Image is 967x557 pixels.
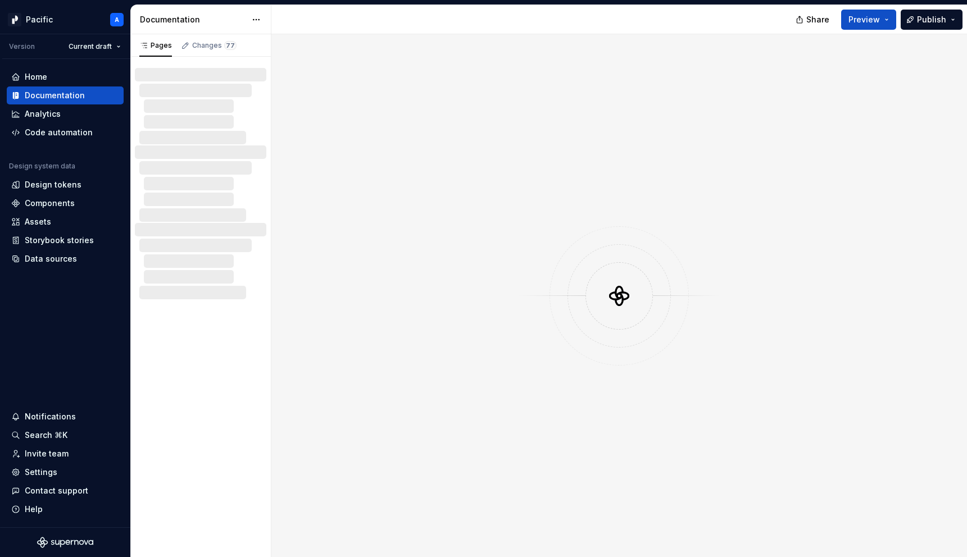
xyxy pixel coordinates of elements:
button: Share [790,10,837,30]
span: 77 [224,41,237,50]
span: Current draft [69,42,112,51]
div: Notifications [25,411,76,422]
button: Search ⌘K [7,426,124,444]
svg: Supernova Logo [37,537,93,548]
a: Documentation [7,86,124,104]
div: Home [25,71,47,83]
button: Help [7,500,124,518]
a: Data sources [7,250,124,268]
div: Code automation [25,127,93,138]
div: Analytics [25,108,61,120]
div: Help [25,504,43,515]
button: PacificA [2,7,128,31]
div: A [115,15,119,24]
a: Code automation [7,124,124,141]
div: Components [25,198,75,209]
a: Settings [7,463,124,481]
button: Contact support [7,482,124,500]
div: Changes [192,41,237,50]
div: Version [9,42,35,51]
a: Assets [7,213,124,231]
button: Publish [901,10,963,30]
div: Invite team [25,448,69,459]
button: Notifications [7,408,124,426]
span: Preview [848,14,880,25]
div: Documentation [25,90,85,101]
img: 8d0dbd7b-a897-4c39-8ca0-62fbda938e11.png [8,13,21,26]
div: Pacific [26,14,53,25]
div: Settings [25,467,57,478]
span: Publish [917,14,946,25]
button: Current draft [63,39,126,54]
div: Storybook stories [25,235,94,246]
div: Assets [25,216,51,227]
a: Components [7,194,124,212]
button: Preview [841,10,896,30]
a: Storybook stories [7,231,124,249]
a: Home [7,68,124,86]
span: Share [806,14,829,25]
a: Analytics [7,105,124,123]
div: Data sources [25,253,77,264]
a: Design tokens [7,176,124,194]
div: Contact support [25,485,88,496]
div: Pages [139,41,172,50]
div: Design tokens [25,179,81,190]
div: Design system data [9,162,75,171]
div: Documentation [140,14,246,25]
a: Invite team [7,445,124,463]
div: Search ⌘K [25,430,67,441]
